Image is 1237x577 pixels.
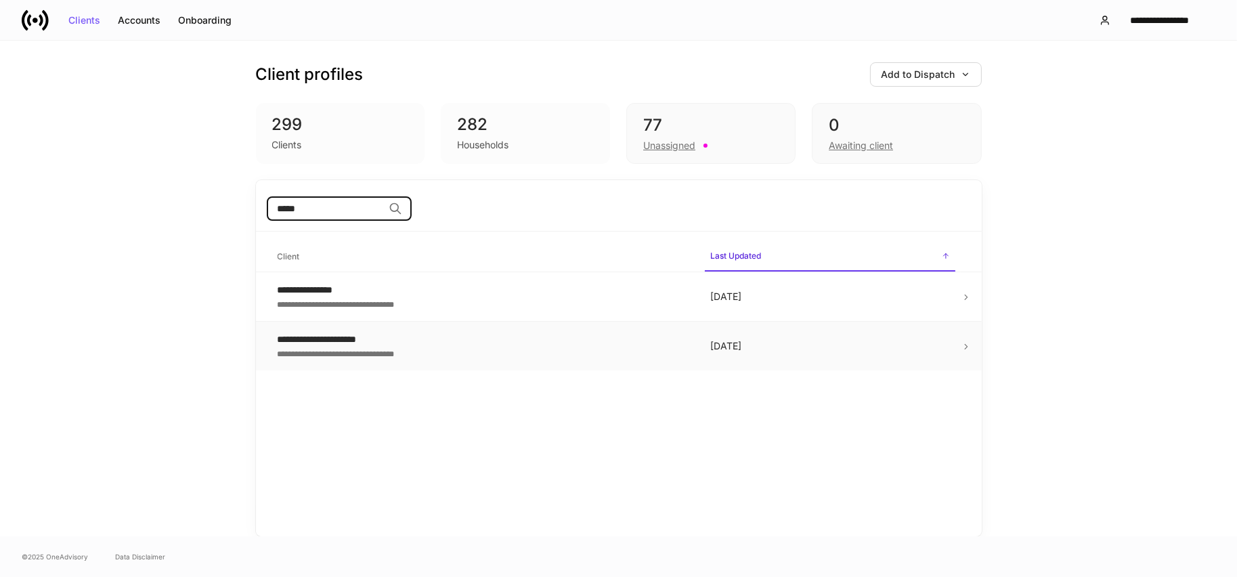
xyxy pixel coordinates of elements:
[829,114,964,136] div: 0
[22,551,88,562] span: © 2025 OneAdvisory
[60,9,109,31] button: Clients
[710,249,761,262] h6: Last Updated
[457,114,594,135] div: 282
[118,16,160,25] div: Accounts
[626,103,796,164] div: 77Unassigned
[169,9,240,31] button: Onboarding
[829,139,893,152] div: Awaiting client
[68,16,100,25] div: Clients
[272,243,694,271] span: Client
[710,290,950,303] p: [DATE]
[812,103,981,164] div: 0Awaiting client
[272,114,409,135] div: 299
[256,64,364,85] h3: Client profiles
[109,9,169,31] button: Accounts
[457,138,508,152] div: Households
[870,62,982,87] button: Add to Dispatch
[882,70,970,79] div: Add to Dispatch
[178,16,232,25] div: Onboarding
[710,339,950,353] p: [DATE]
[278,250,300,263] h6: Client
[705,242,955,272] span: Last Updated
[643,139,695,152] div: Unassigned
[115,551,165,562] a: Data Disclaimer
[272,138,302,152] div: Clients
[643,114,779,136] div: 77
